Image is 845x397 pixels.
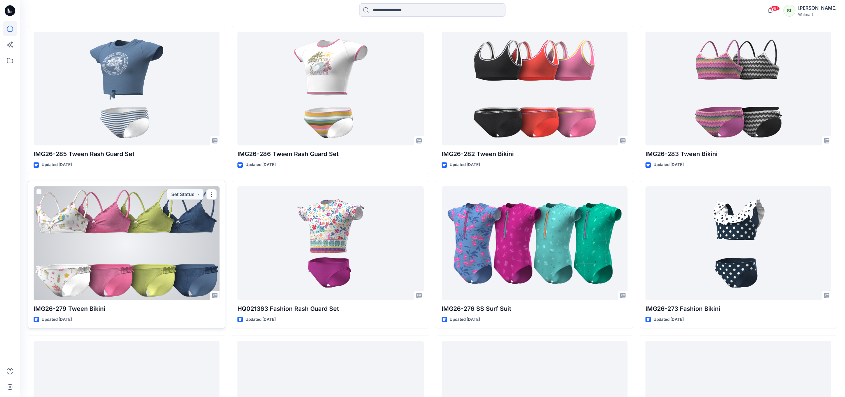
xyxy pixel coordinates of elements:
[34,149,219,159] p: IMG26-285 Tween Rash Guard Set
[783,5,795,17] div: SL
[42,316,72,323] p: Updated [DATE]
[645,304,831,313] p: IMG26-273 Fashion Bikini
[237,149,423,159] p: IMG26-286 Tween Rash Guard Set
[34,186,219,300] a: IMG26-279 Tween Bikini
[237,304,423,313] p: HQ021363 Fashion Rash Guard Set
[442,32,628,145] a: IMG26-282 Tween Bikini
[442,186,628,300] a: IMG26-276 SS Surf Suit
[450,316,480,323] p: Updated [DATE]
[34,304,219,313] p: IMG26-279 Tween Bikini
[645,149,831,159] p: IMG26-283 Tween Bikini
[245,161,276,168] p: Updated [DATE]
[653,161,684,168] p: Updated [DATE]
[645,32,831,145] a: IMG26-283 Tween Bikini
[34,32,219,145] a: IMG26-285 Tween Rash Guard Set
[442,149,628,159] p: IMG26-282 Tween Bikini
[42,161,72,168] p: Updated [DATE]
[245,316,276,323] p: Updated [DATE]
[653,316,684,323] p: Updated [DATE]
[770,6,780,11] span: 99+
[645,186,831,300] a: IMG26-273 Fashion Bikini
[450,161,480,168] p: Updated [DATE]
[237,186,423,300] a: HQ021363 Fashion Rash Guard Set
[798,4,837,12] div: [PERSON_NAME]
[798,12,837,17] div: Walmart
[442,304,628,313] p: IMG26-276 SS Surf Suit
[237,32,423,145] a: IMG26-286 Tween Rash Guard Set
